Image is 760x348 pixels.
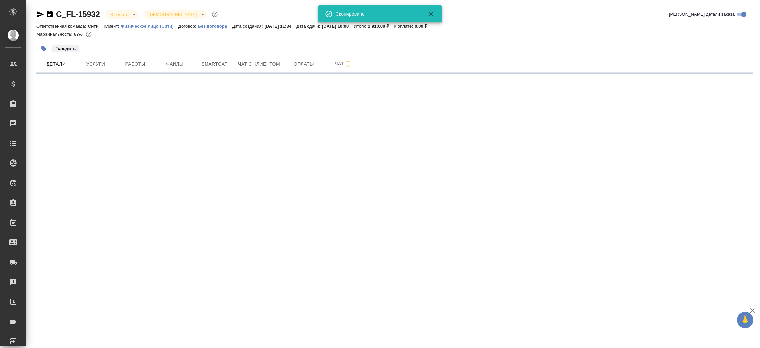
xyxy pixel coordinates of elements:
[336,11,418,17] div: Скопировано!
[74,32,84,37] p: 87%
[354,24,368,29] p: Итого:
[238,60,280,68] span: Чат с клиентом
[55,45,76,52] p: #следить
[88,24,104,29] p: Сити
[265,24,297,29] p: [DATE] 11:34
[36,24,88,29] p: Ответственная команда:
[198,23,232,29] a: Без договора
[36,32,74,37] p: Маржинальность:
[36,10,44,18] button: Скопировать ссылку для ЯМессенджера
[105,10,138,19] div: В работе
[737,312,753,328] button: 🙏
[210,10,219,18] button: Доп статусы указывают на важность/срочность заказа
[199,60,230,68] span: Smartcat
[109,12,130,17] button: В работе
[143,10,206,19] div: В работе
[232,24,264,29] p: Дата создания:
[424,10,439,18] button: Закрыть
[119,60,151,68] span: Работы
[288,60,320,68] span: Оплаты
[121,23,178,29] a: Физическое лицо (Сити)
[178,24,198,29] p: Договор:
[322,24,354,29] p: [DATE] 10:00
[669,11,735,17] span: [PERSON_NAME] детали заказа
[51,45,80,51] span: следить
[740,313,751,327] span: 🙏
[328,60,359,68] span: Чат
[394,24,415,29] p: К оплате:
[296,24,322,29] p: Дата сдачи:
[40,60,72,68] span: Детали
[104,24,121,29] p: Клиент:
[198,24,232,29] p: Без договора
[36,41,51,56] button: Добавить тэг
[344,60,352,68] svg: Подписаться
[415,24,432,29] p: 0,00 ₽
[368,24,394,29] p: 2 910,00 ₽
[84,30,93,39] button: 307.50 RUB;
[121,24,178,29] p: Физическое лицо (Сити)
[56,10,100,18] a: C_FL-15932
[159,60,191,68] span: Файлы
[80,60,111,68] span: Услуги
[46,10,54,18] button: Скопировать ссылку
[147,12,199,17] button: [DEMOGRAPHIC_DATA]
